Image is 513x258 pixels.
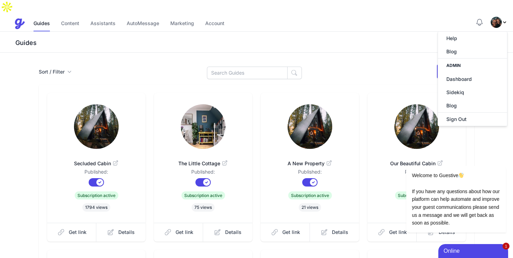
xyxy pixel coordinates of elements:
[96,223,146,242] a: Details
[165,160,241,167] span: The Little Cottage
[438,45,507,58] a: Blog
[58,152,134,168] a: Secluded Cabin
[288,191,332,199] span: Subscription active
[384,103,510,241] iframe: chat widget
[69,229,87,236] span: Get link
[272,160,348,167] span: A New Property
[310,223,359,242] a: Details
[272,168,348,178] dd: Published:
[205,16,224,31] a: Account
[438,32,507,45] a: Help
[332,229,348,236] span: Details
[261,223,310,242] a: Get link
[438,243,510,258] iframe: chat widget
[61,16,79,31] a: Content
[379,160,455,167] span: Our Beautiful Cabin
[379,168,455,178] dd: Published:
[90,16,116,31] a: Assistants
[14,18,25,29] img: Guestive Guides
[14,39,513,47] h3: Guides
[438,73,507,86] a: Dashboard
[491,17,502,28] img: 3idsofojyu6u6j06bz8rmhlghd5i
[475,18,484,26] button: Notifications
[367,223,417,242] a: Get link
[438,58,507,73] div: Admin
[34,16,50,31] a: Guides
[75,191,118,199] span: Subscription active
[181,104,225,149] img: 8hg2l9nlo86x4iznkq1ii7ae8cgc
[58,168,134,178] dd: Published:
[127,16,159,31] a: AutoMessage
[165,168,241,178] dd: Published:
[154,223,203,242] a: Get link
[379,152,455,168] a: Our Beautiful Cabin
[299,203,321,212] span: 21 views
[39,68,72,75] button: Sort / Filter
[192,203,215,212] span: 75 views
[282,229,300,236] span: Get link
[165,152,241,168] a: The Little Cottage
[58,160,134,167] span: Secluded Cabin
[203,223,252,242] a: Details
[438,86,507,99] a: Sidekiq
[225,229,241,236] span: Details
[437,64,474,78] a: New Guide
[272,152,348,168] a: A New Property
[438,99,507,112] a: Blog
[118,229,135,236] span: Details
[170,16,194,31] a: Marketing
[82,203,110,212] span: 1794 views
[181,191,225,199] span: Subscription active
[288,104,332,149] img: 158gw9zbo16esmgc8wtd4bbjq8gh
[491,17,507,28] div: Profile Menu
[176,229,193,236] span: Get link
[207,67,288,79] input: Search Guides
[47,223,97,242] a: Get link
[74,104,119,149] img: 8wq9u04t2vd5nnc6moh5knn6q7pi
